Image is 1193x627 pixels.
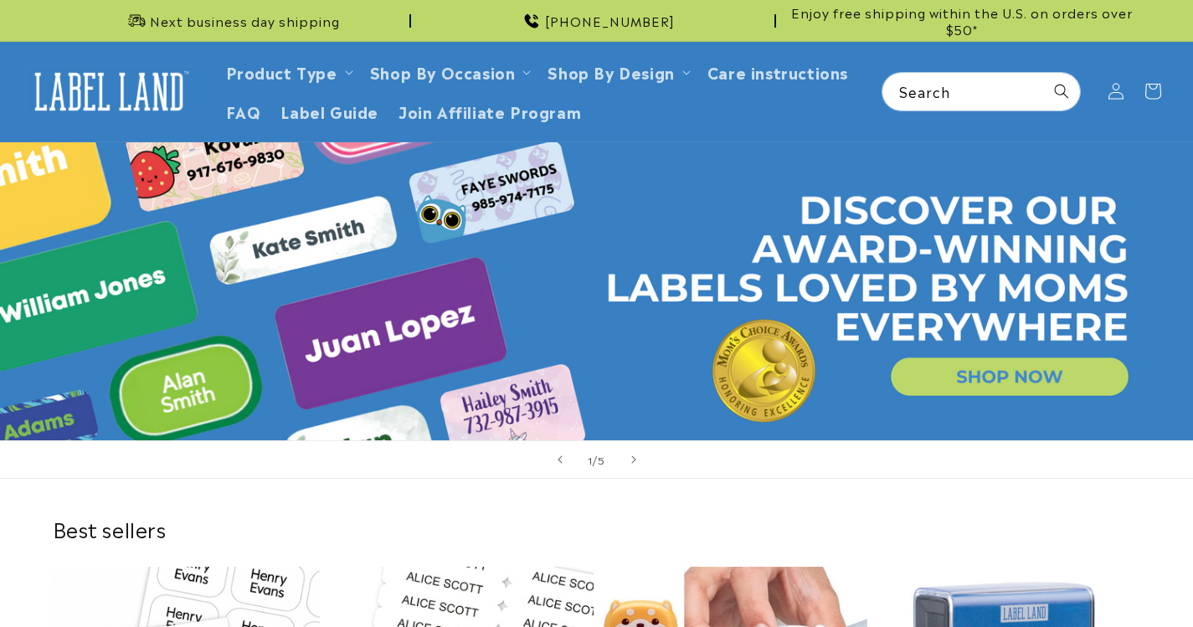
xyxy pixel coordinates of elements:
[388,91,591,131] a: Join Affiliate Program
[615,441,652,478] button: Next slide
[150,13,340,29] span: Next business day shipping
[537,52,697,91] summary: Shop By Design
[270,91,388,131] a: Label Guide
[588,451,593,468] span: 1
[542,441,579,478] button: Previous slide
[216,91,271,131] a: FAQ
[399,101,581,121] span: Join Affiliate Program
[53,516,1141,542] h2: Best sellers
[707,62,848,81] span: Care instructions
[360,52,538,91] summary: Shop By Occasion
[226,60,337,83] a: Product Type
[216,52,360,91] summary: Product Type
[545,13,675,29] span: [PHONE_NUMBER]
[19,59,199,124] a: Label Land
[25,65,193,117] img: Label Land
[593,451,598,468] span: /
[280,101,378,121] span: Label Guide
[548,60,674,83] a: Shop By Design
[370,62,516,81] span: Shop By Occasion
[598,451,605,468] span: 5
[783,4,1141,37] span: Enjoy free shipping within the U.S. on orders over $50*
[1043,73,1080,110] button: Search
[697,52,858,91] a: Care instructions
[226,101,261,121] span: FAQ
